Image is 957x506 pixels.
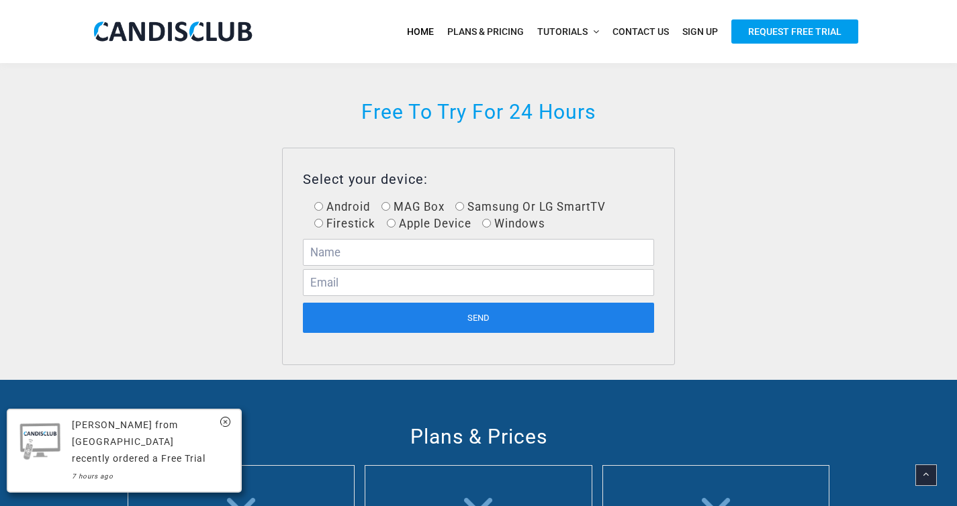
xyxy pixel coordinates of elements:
img: close [220,417,230,427]
a: Request Free Trial [725,18,865,46]
small: 7 hours ago [72,472,113,480]
span: Select your device: [303,171,428,187]
input: Email [303,269,654,296]
input: MAG Box [381,202,390,211]
span: Apple Device [396,217,471,230]
span: Free To Try For 24 Hours [361,100,596,123]
input: Samsung Or LG SmartTV [455,202,464,211]
span: Firestick [323,217,375,230]
a: Contact Us [606,18,676,46]
span: Plans & Prices [410,425,547,448]
input: Android [314,202,323,211]
div: [PERSON_NAME] from [GEOGRAPHIC_DATA] recently ordered a Free Trial [72,417,207,485]
a: Back to top [915,464,937,486]
span: Home [407,26,434,37]
span: Tutorials [537,26,588,37]
span: Plans & Pricing [447,26,524,37]
a: Plans & Pricing [441,18,531,46]
input: Firestick [314,219,323,227]
span: Samsung Or LG SmartTV [464,200,606,213]
a: Home [400,18,441,46]
span: Windows [491,217,545,230]
span: MAG Box [390,200,445,213]
a: Tutorials [531,18,606,46]
img: icon.png [15,417,65,465]
span: Contact Us [612,26,669,37]
a: Sign Up [676,18,725,46]
span: Android [323,200,370,213]
input: Windows [482,219,491,227]
input: Name [303,239,654,266]
input: Apple Device [387,219,396,227]
input: Send [303,303,654,333]
span: Sign Up [682,26,718,37]
img: CandisClub [93,20,254,43]
span: Request Free Trial [731,19,858,44]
